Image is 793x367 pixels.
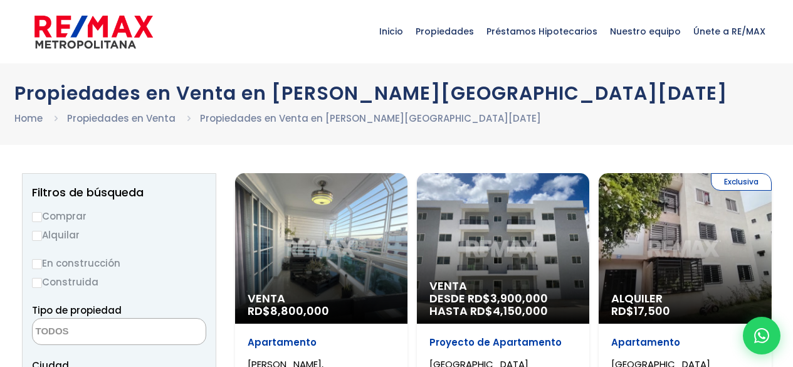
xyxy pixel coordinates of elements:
[248,303,329,319] span: RD$
[14,112,43,125] a: Home
[373,13,409,50] span: Inicio
[32,227,206,243] label: Alquilar
[687,13,772,50] span: Únete a RE/MAX
[33,319,154,346] textarea: Search
[611,336,759,349] p: Apartamento
[32,212,42,222] input: Comprar
[32,255,206,271] label: En construcción
[429,280,577,292] span: Venta
[409,13,480,50] span: Propiedades
[32,208,206,224] label: Comprar
[480,13,604,50] span: Préstamos Hipotecarios
[611,292,759,305] span: Alquiler
[32,186,206,199] h2: Filtros de búsqueda
[490,290,548,306] span: 3,900,000
[248,292,395,305] span: Venta
[634,303,670,319] span: 17,500
[32,259,42,269] input: En construcción
[270,303,329,319] span: 8,800,000
[32,231,42,241] input: Alquilar
[248,336,395,349] p: Apartamento
[32,274,206,290] label: Construida
[711,173,772,191] span: Exclusiva
[429,292,577,317] span: DESDE RD$
[34,13,153,51] img: remax-metropolitana-logo
[67,112,176,125] a: Propiedades en Venta
[32,304,122,317] span: Tipo de propiedad
[32,278,42,288] input: Construida
[429,305,577,317] span: HASTA RD$
[493,303,548,319] span: 4,150,000
[14,82,779,104] h1: Propiedades en Venta en [PERSON_NAME][GEOGRAPHIC_DATA][DATE]
[200,110,541,126] li: Propiedades en Venta en [PERSON_NAME][GEOGRAPHIC_DATA][DATE]
[611,303,670,319] span: RD$
[429,336,577,349] p: Proyecto de Apartamento
[604,13,687,50] span: Nuestro equipo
